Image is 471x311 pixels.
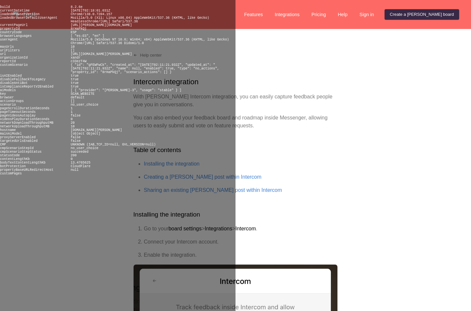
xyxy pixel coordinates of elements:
p: You can also embed your feedback board and roadmap inside Messenger, allowing users to easily sub... [133,114,338,130]
pre: null [71,168,78,172]
pre: Chrome/138.0.7204.157 [71,13,112,16]
pre: false [71,114,80,117]
pre: 8.2.6e [71,5,82,9]
a: Creating a [PERSON_NAME] post within Intercom [144,174,262,180]
pre: [ "es-ES", "en" ] [71,34,104,38]
li: Enable the integration. [144,251,338,259]
pre: [DATE]T02:18:01.031Z [71,9,110,13]
pre: 0 [71,117,73,121]
pre: xandr [71,56,80,60]
pre: 8rHaPkQj [71,27,86,31]
strong: Intercom [235,226,256,231]
h2: Installing the integration [133,210,338,220]
pre: SCAN_WEBSITE [71,92,94,96]
pre: CloudFlare [71,165,90,168]
pre: [object Object] [71,132,100,136]
a: Sign in [354,9,379,20]
pre: no_user_choice [71,103,98,107]
pre: true [71,78,78,81]
pre: succeeded [71,150,88,154]
pre: UNKNOWN (IAB_TCF_ID=null, GVL_VERSION=null) [71,143,156,146]
pre: c33ezT4W [71,60,86,63]
h2: Table of contents [133,145,338,155]
a: Integrations [269,9,305,20]
pre: 20 [71,121,75,125]
a: Pricing [306,9,331,20]
pre: [] [71,49,75,52]
a: Sharing an existing [PERSON_NAME] post within Intercom [144,187,282,193]
a: Create a [PERSON_NAME] board [385,9,459,20]
pre: ESP [71,31,77,34]
pre: Mozilla/5.0 (X11; Linux x86_64) AppleWebKit/537.36 (KHTML, like Gecko) HeadlessChrome/[URL] Safar... [71,16,209,23]
pre: 1 [71,110,73,114]
li: Go to your > > . [144,225,338,233]
pre: 13.4765625 [71,161,90,165]
pre: [URL][DOMAIN_NAME][PERSON_NAME] [71,52,132,56]
pre: 200 [71,154,77,157]
pre: Mozilla/5.0 (Windows NT 10.0; Win64; x64) AppleWebKit/537.36 (KHTML, like Gecko) Chrome/[URL] Saf... [71,38,229,45]
pre: 10 [71,125,75,128]
pre: [DOMAIN_NAME][PERSON_NAME] [71,128,122,132]
h1: Intercom integration [133,76,338,88]
pre: 10 [71,45,75,49]
pre: 1 [71,107,73,110]
pre: [ { "provider": "[PERSON_NAME]-3", "usage": "stable" } ] [71,89,181,92]
pre: no_user_choice [71,146,98,150]
pre: default [71,96,84,99]
pre: true [71,81,78,85]
pre: true [71,74,78,78]
pre: [] [71,99,75,103]
pre: { "id": "gFEWFwCk", "created_at": "[DATE]T02:11:21.932Z", "updated_at": "[DATE]T02:11:21.932Z", "... [71,63,219,74]
p: With [PERSON_NAME] Intercom integration, you can easily capture feedback people give you in conve... [133,93,338,109]
a: Features [239,9,268,20]
pre: [URL][PERSON_NAME][DOMAIN_NAME] [71,23,132,27]
pre: false [71,139,80,143]
a: Help [332,9,353,20]
pre: false [71,136,80,139]
pre: true [71,85,78,89]
li: Connect your Intercom account. [144,238,338,246]
pre: 0 [71,157,73,161]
